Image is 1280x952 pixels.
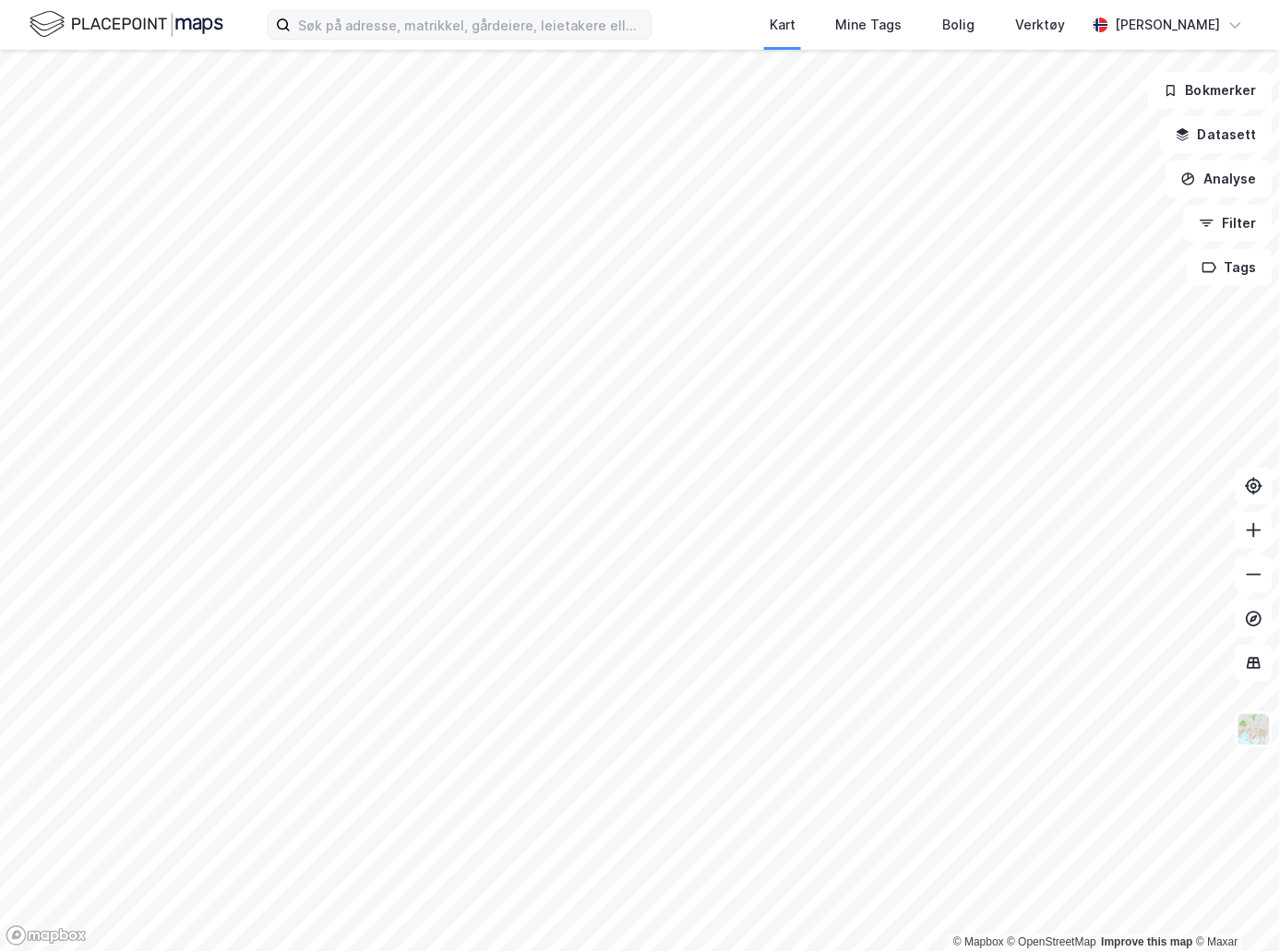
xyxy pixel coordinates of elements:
[943,14,975,36] div: Bolig
[1116,14,1221,36] div: [PERSON_NAME]
[291,11,652,39] input: Søk på adresse, matrikkel, gårdeiere, leietakere eller personer
[1016,14,1066,36] div: Verktøy
[1188,863,1280,952] div: Kontrollprogram for chat
[770,14,796,36] div: Kart
[836,14,903,36] div: Mine Tags
[1188,863,1280,952] iframe: Chat Widget
[30,8,223,41] img: logo.f888ab2527a4732fd821a326f86c7f29.svg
